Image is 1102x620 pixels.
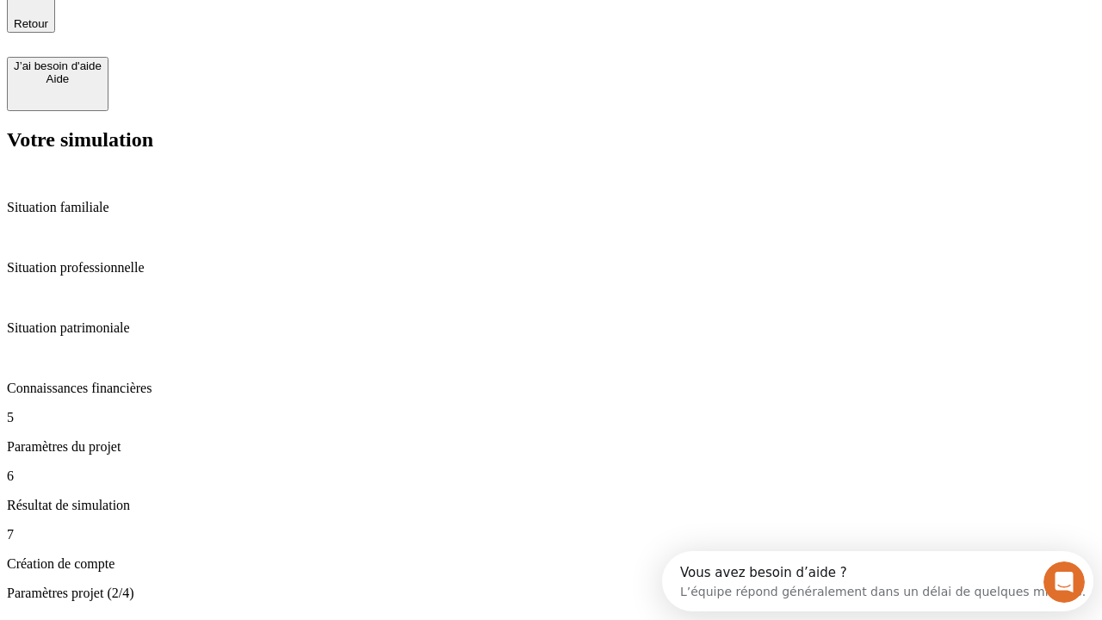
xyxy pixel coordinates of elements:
iframe: Intercom live chat [1043,561,1085,603]
p: Paramètres du projet [7,439,1095,455]
div: L’équipe répond généralement dans un délai de quelques minutes. [18,28,424,46]
p: Paramètres projet (2/4) [7,586,1095,601]
p: 6 [7,468,1095,484]
span: Retour [14,17,48,30]
p: Situation professionnelle [7,260,1095,276]
p: Connaissances financières [7,381,1095,396]
button: J’ai besoin d'aideAide [7,57,108,111]
p: Situation patrimoniale [7,320,1095,336]
p: Création de compte [7,556,1095,572]
div: J’ai besoin d'aide [14,59,102,72]
div: Vous avez besoin d’aide ? [18,15,424,28]
p: Situation familiale [7,200,1095,215]
p: 5 [7,410,1095,425]
p: Résultat de simulation [7,498,1095,513]
div: Aide [14,72,102,85]
p: 7 [7,527,1095,542]
h2: Votre simulation [7,128,1095,152]
div: Ouvrir le Messenger Intercom [7,7,474,54]
iframe: Intercom live chat discovery launcher [662,551,1093,611]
